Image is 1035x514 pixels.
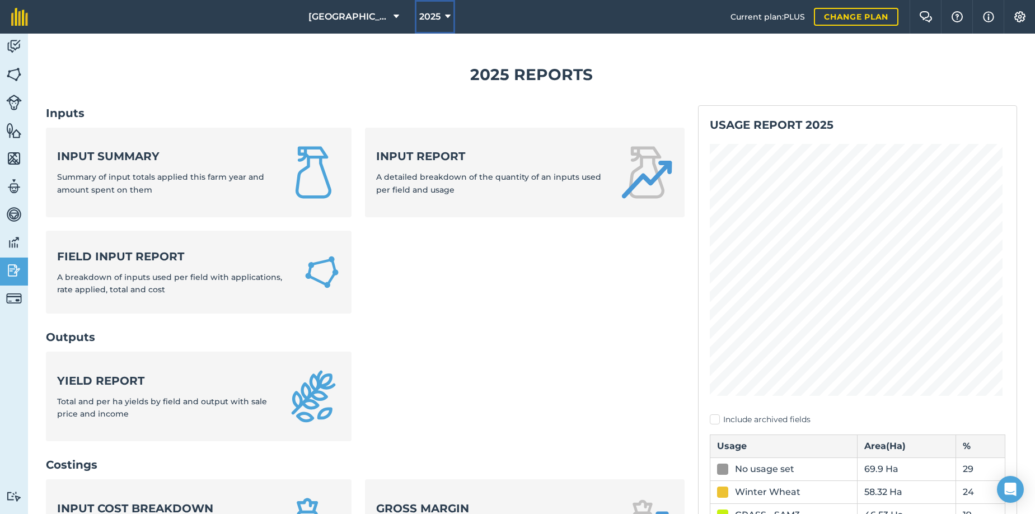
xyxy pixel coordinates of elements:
div: Winter Wheat [735,485,800,499]
th: % [956,434,1005,457]
td: 58.32 Ha [858,480,956,503]
span: [GEOGRAPHIC_DATA] [308,10,389,24]
img: Input summary [287,146,340,199]
td: 24 [956,480,1005,503]
img: svg+xml;base64,PHN2ZyB4bWxucz0iaHR0cDovL3d3dy53My5vcmcvMjAwMC9zdmciIHdpZHRoPSI1NiIgaGVpZ2h0PSI2MC... [6,66,22,83]
img: svg+xml;base64,PD94bWwgdmVyc2lvbj0iMS4wIiBlbmNvZGluZz0idXRmLTgiPz4KPCEtLSBHZW5lcmF0b3I6IEFkb2JlIE... [6,234,22,251]
span: A breakdown of inputs used per field with applications, rate applied, total and cost [57,272,282,295]
span: 2025 [419,10,441,24]
img: svg+xml;base64,PD94bWwgdmVyc2lvbj0iMS4wIiBlbmNvZGluZz0idXRmLTgiPz4KPCEtLSBHZW5lcmF0b3I6IEFkb2JlIE... [6,38,22,55]
th: Area ( Ha ) [858,434,956,457]
strong: Field Input Report [57,249,290,264]
img: svg+xml;base64,PD94bWwgdmVyc2lvbj0iMS4wIiBlbmNvZGluZz0idXRmLTgiPz4KPCEtLSBHZW5lcmF0b3I6IEFkb2JlIE... [6,95,22,110]
img: svg+xml;base64,PD94bWwgdmVyc2lvbj0iMS4wIiBlbmNvZGluZz0idXRmLTgiPz4KPCEtLSBHZW5lcmF0b3I6IEFkb2JlIE... [6,206,22,223]
img: fieldmargin Logo [11,8,28,26]
h2: Inputs [46,105,685,121]
img: Input report [620,146,673,199]
img: svg+xml;base64,PD94bWwgdmVyc2lvbj0iMS4wIiBlbmNvZGluZz0idXRmLTgiPz4KPCEtLSBHZW5lcmF0b3I6IEFkb2JlIE... [6,291,22,306]
th: Usage [710,434,858,457]
h2: Usage report 2025 [710,117,1005,133]
div: No usage set [735,462,794,476]
img: Yield report [287,370,340,423]
a: Input summarySummary of input totals applied this farm year and amount spent on them [46,128,352,217]
div: Open Intercom Messenger [997,476,1024,503]
h2: Costings [46,457,685,473]
strong: Input summary [57,148,273,164]
a: Yield reportTotal and per ha yields by field and output with sale price and income [46,352,352,441]
label: Include archived fields [710,414,1005,426]
strong: Yield report [57,373,273,389]
img: A question mark icon [950,11,964,22]
img: svg+xml;base64,PD94bWwgdmVyc2lvbj0iMS4wIiBlbmNvZGluZz0idXRmLTgiPz4KPCEtLSBHZW5lcmF0b3I6IEFkb2JlIE... [6,491,22,502]
img: A cog icon [1013,11,1027,22]
img: svg+xml;base64,PHN2ZyB4bWxucz0iaHR0cDovL3d3dy53My5vcmcvMjAwMC9zdmciIHdpZHRoPSI1NiIgaGVpZ2h0PSI2MC... [6,122,22,139]
img: svg+xml;base64,PD94bWwgdmVyc2lvbj0iMS4wIiBlbmNvZGluZz0idXRmLTgiPz4KPCEtLSBHZW5lcmF0b3I6IEFkb2JlIE... [6,262,22,279]
td: 29 [956,457,1005,480]
a: Field Input ReportA breakdown of inputs used per field with applications, rate applied, total and... [46,231,352,314]
strong: Input report [376,148,606,164]
img: svg+xml;base64,PHN2ZyB4bWxucz0iaHR0cDovL3d3dy53My5vcmcvMjAwMC9zdmciIHdpZHRoPSIxNyIgaGVpZ2h0PSIxNy... [983,10,994,24]
img: svg+xml;base64,PD94bWwgdmVyc2lvbj0iMS4wIiBlbmNvZGluZz0idXRmLTgiPz4KPCEtLSBHZW5lcmF0b3I6IEFkb2JlIE... [6,178,22,195]
span: Current plan : PLUS [730,11,805,23]
img: Two speech bubbles overlapping with the left bubble in the forefront [919,11,933,22]
a: Change plan [814,8,898,26]
span: Total and per ha yields by field and output with sale price and income [57,396,267,419]
img: Field Input Report [303,252,341,292]
td: 69.9 Ha [858,457,956,480]
span: A detailed breakdown of the quantity of an inputs used per field and usage [376,172,601,194]
h2: Outputs [46,329,685,345]
a: Input reportA detailed breakdown of the quantity of an inputs used per field and usage [365,128,684,217]
span: Summary of input totals applied this farm year and amount spent on them [57,172,264,194]
img: svg+xml;base64,PHN2ZyB4bWxucz0iaHR0cDovL3d3dy53My5vcmcvMjAwMC9zdmciIHdpZHRoPSI1NiIgaGVpZ2h0PSI2MC... [6,150,22,167]
h1: 2025 Reports [46,62,1017,87]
